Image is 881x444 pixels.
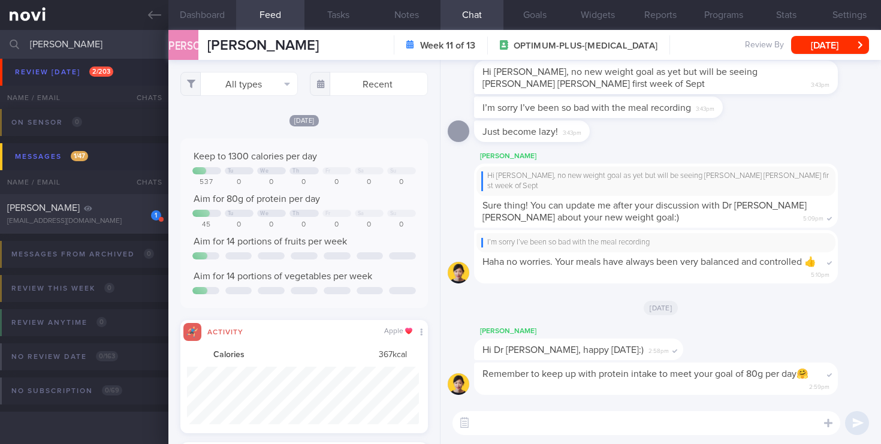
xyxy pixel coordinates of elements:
[104,283,114,293] span: 0
[7,203,80,213] span: [PERSON_NAME]
[257,178,286,187] div: 0
[225,221,254,229] div: 0
[648,344,669,355] span: 2:58pm
[7,217,161,226] div: [EMAIL_ADDRESS][DOMAIN_NAME]
[8,383,125,399] div: No subscription
[803,212,823,223] span: 5:09pm
[260,210,268,217] div: We
[165,23,201,69] div: [PERSON_NAME]
[482,127,558,137] span: Just become lazy!
[8,349,121,365] div: No review date
[8,280,117,297] div: Review this week
[8,246,157,262] div: Messages from Archived
[390,168,397,174] div: Su
[194,194,320,204] span: Aim for 80g of protein per day
[811,268,829,279] span: 5:10pm
[322,221,351,229] div: 0
[151,210,161,221] div: 1
[194,237,347,246] span: Aim for 14 portions of fruits per week
[289,221,318,229] div: 0
[481,238,831,247] div: I’m sorry I’ve been so bad with the meal recording
[96,351,118,361] span: 0 / 163
[384,327,412,336] div: Apple
[289,115,319,126] span: [DATE]
[358,210,364,217] div: Sa
[12,149,91,165] div: Messages
[745,40,784,51] span: Review By
[811,78,829,89] span: 3:43pm
[355,221,384,229] div: 0
[7,85,161,94] div: [EMAIL_ADDRESS][DOMAIN_NAME]
[180,72,298,96] button: All types
[325,168,331,174] div: Fr
[696,102,714,113] span: 3:43pm
[514,40,657,52] span: OPTIMUM-PLUS-[MEDICAL_DATA]
[474,324,719,339] div: [PERSON_NAME]
[644,301,678,315] span: [DATE]
[482,369,808,379] span: Remember to keep up with protein intake to meet your goal of 80g per day🤗
[228,210,234,217] div: Tu
[563,126,581,137] span: 3:43pm
[322,178,351,187] div: 0
[201,326,249,336] div: Activity
[151,78,161,89] div: 1
[358,168,364,174] div: Sa
[420,40,475,52] strong: Week 11 of 13
[292,210,299,217] div: Th
[7,71,80,81] span: [PERSON_NAME]
[390,210,397,217] div: Su
[481,171,831,191] div: Hi [PERSON_NAME], no new weight goal as yet but will be seeing [PERSON_NAME] [PERSON_NAME] first ...
[225,178,254,187] div: 0
[102,385,122,395] span: 0 / 69
[8,114,85,131] div: On sensor
[809,380,829,391] span: 2:59pm
[194,271,372,281] span: Aim for 14 portions of vegetables per week
[482,103,691,113] span: I’m sorry I’ve been so bad with the meal recording
[260,168,268,174] div: We
[207,38,319,53] span: [PERSON_NAME]
[482,67,758,89] span: Hi [PERSON_NAME], no new weight goal as yet but will be seeing [PERSON_NAME] [PERSON_NAME] first ...
[144,249,154,259] span: 0
[194,152,317,161] span: Keep to 1300 calories per day
[8,315,110,331] div: Review anytime
[387,178,416,187] div: 0
[325,210,331,217] div: Fr
[791,36,869,54] button: [DATE]
[72,117,82,127] span: 0
[228,168,234,174] div: Tu
[292,168,299,174] div: Th
[482,201,807,222] span: Sure thing! You can update me after your discussion with Dr [PERSON_NAME] [PERSON_NAME] about you...
[192,178,221,187] div: 537
[482,257,816,267] span: Haha no worries. Your meals have always been very balanced and controlled 👍
[474,149,874,164] div: [PERSON_NAME]
[355,178,384,187] div: 0
[379,350,407,361] span: 367 kcal
[387,221,416,229] div: 0
[71,151,88,161] span: 1 / 47
[192,221,221,229] div: 45
[257,221,286,229] div: 0
[213,350,245,361] strong: Calories
[120,170,168,194] div: Chats
[289,178,318,187] div: 0
[96,317,107,327] span: 0
[482,345,644,355] span: Hi Dr [PERSON_NAME], happy [DATE]:)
